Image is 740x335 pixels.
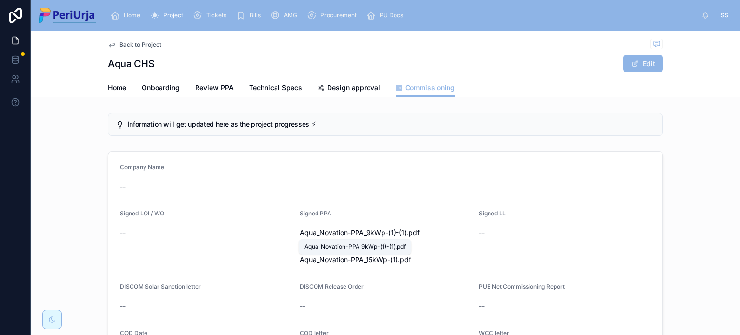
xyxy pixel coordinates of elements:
a: Home [107,7,147,24]
span: Aqua_Novation-PPA_9kWp-(1)-(1) [300,228,407,238]
span: PUE Net Commissioning Report [479,283,565,290]
div: Aqua_Novation-PPA_9kWp-(1)-(1).pdf [304,243,406,251]
a: PU Docs [363,7,410,24]
span: -- [479,228,485,238]
a: Onboarding [142,79,180,98]
span: -- [120,228,126,238]
span: -- [300,301,305,311]
a: Bills [233,7,267,24]
span: Home [108,83,126,93]
a: AMG [267,7,304,24]
span: Onboarding [142,83,180,93]
span: Tickets [206,12,226,19]
span: Procurement [320,12,357,19]
span: Home [124,12,140,19]
a: Technical Specs [249,79,302,98]
span: Bills [250,12,261,19]
span: Commissioning [405,83,455,93]
div: scrollable content [104,5,701,26]
span: PU Docs [380,12,403,19]
span: Project [163,12,183,19]
span: Back to Project [119,41,161,49]
a: Commissioning [396,79,455,97]
span: SS [721,12,728,19]
span: Signed LOI / WO [120,210,164,217]
a: Procurement [304,7,363,24]
span: -- [120,301,126,311]
h5: Information will get updated here as the project progresses ⚡ [128,121,655,128]
a: Design approval [317,79,380,98]
span: -- [479,301,485,311]
span: Technical Specs [249,83,302,93]
a: Home [108,79,126,98]
span: -- [120,182,126,191]
a: Review PPA [195,79,234,98]
a: Tickets [190,7,233,24]
span: Aqua_Novation-PPA_15kWp-(1) [300,255,398,265]
a: Project [147,7,190,24]
span: .pdf [398,255,411,265]
a: Back to Project [108,41,161,49]
h1: Aqua CHS [108,57,155,70]
span: Signed LL [479,210,506,217]
span: .pdf [407,228,420,238]
span: Review PPA [195,83,234,93]
span: DISCOM Solar Sanction letter [120,283,201,290]
button: Edit [623,55,663,72]
span: Signed PPA [300,210,331,217]
span: DISCOM Release Order [300,283,364,290]
span: AMG [284,12,297,19]
span: Design approval [327,83,380,93]
img: App logo [39,8,96,23]
span: Company Name [120,163,164,171]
